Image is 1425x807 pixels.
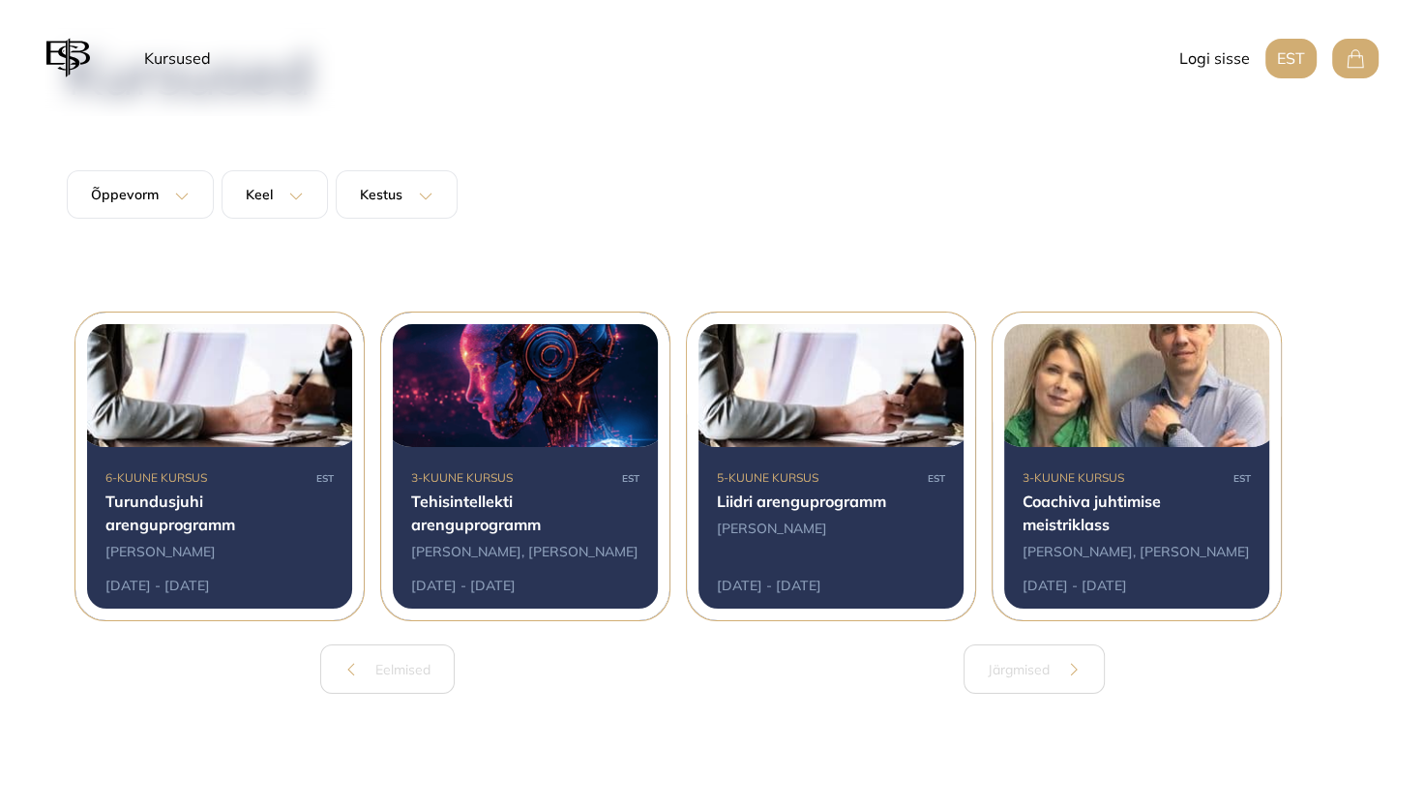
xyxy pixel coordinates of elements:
a: Liidri arenguprogramm6-kuune kursusESTTurundusjuhi arenguprogramm[PERSON_NAME][DATE] - [DATE] [74,312,365,621]
span: Õppevorm [91,187,159,202]
button: Eelmised [320,644,455,694]
span: Keel [246,187,273,202]
a: Futuristlik tehisintellekti robot – AI ja kõrgtehnoloogia kujutis3-kuune kursusESTTehisintellekti... [380,312,670,621]
button: EST [1265,39,1317,78]
img: EBS logo [46,35,90,81]
button: Keel [222,170,328,219]
a: Pildil on EBSi Coachiva juhtimise meistriklassi läbiviijad Merle Viirmaa ja Kiur Lootus3-kuune ku... [992,312,1282,621]
button: Järgmised [964,644,1105,694]
a: Kursused [136,39,219,77]
button: Kestus [336,170,458,219]
a: Liidri arenguprogramm5-kuune kursusESTLiidri arenguprogramm[PERSON_NAME][DATE] - [DATE] [686,312,976,621]
button: Logi sisse [1179,39,1250,78]
span: Kestus [360,187,402,202]
button: Õppevorm [67,170,214,219]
